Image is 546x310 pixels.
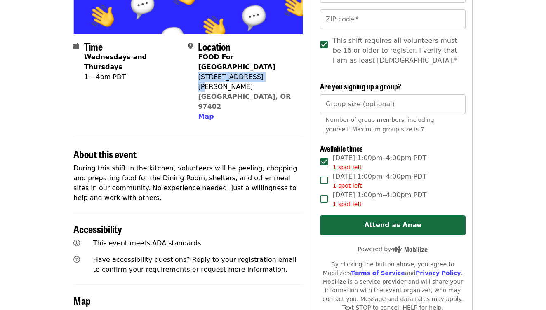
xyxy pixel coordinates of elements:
a: [GEOGRAPHIC_DATA], OR 97402 [198,93,291,110]
strong: Wednesdays and Thursdays [84,53,147,71]
span: 1 spot left [333,164,362,170]
img: Powered by Mobilize [391,246,428,253]
span: This event meets ADA standards [93,239,201,247]
span: Map [73,293,91,308]
div: [STREET_ADDRESS][PERSON_NAME] [198,72,296,92]
span: Location [198,39,231,54]
i: calendar icon [73,42,79,50]
span: [DATE] 1:00pm–4:00pm PDT [333,153,426,172]
span: Have accessibility questions? Reply to your registration email to confirm your requirements or re... [93,256,297,273]
input: [object Object] [320,94,466,114]
i: map-marker-alt icon [188,42,193,50]
span: Map [198,112,214,120]
span: Time [84,39,103,54]
span: [DATE] 1:00pm–4:00pm PDT [333,190,426,209]
span: Available times [320,143,363,154]
button: Map [198,112,214,121]
span: This shift requires all volunteers must be 16 or older to register. I verify that I am as least [... [333,36,459,65]
input: ZIP code [320,9,466,29]
span: About this event [73,147,136,161]
strong: FOOD For [GEOGRAPHIC_DATA] [198,53,275,71]
i: question-circle icon [73,256,80,263]
span: 1 spot left [333,201,362,207]
i: universal-access icon [73,239,80,247]
span: Accessibility [73,221,122,236]
p: During this shift in the kitchen, volunteers will be peeling, chopping and preparing food for the... [73,163,303,203]
button: Attend as Anae [320,215,466,235]
span: 1 spot left [333,182,362,189]
span: Are you signing up a group? [320,81,401,91]
a: Terms of Service [351,270,405,276]
a: Privacy Policy [416,270,461,276]
div: 1 – 4pm PDT [84,72,181,82]
span: [DATE] 1:00pm–4:00pm PDT [333,172,426,190]
span: Number of group members, including yourself. Maximum group size is 7 [326,117,434,133]
span: Powered by [358,246,428,252]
